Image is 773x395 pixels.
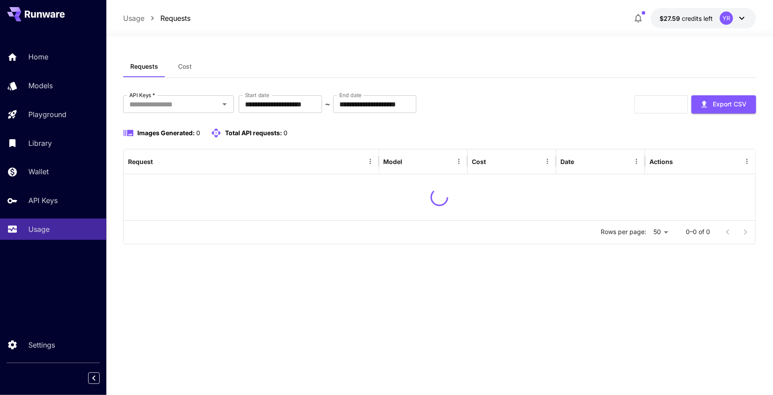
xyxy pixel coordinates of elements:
[28,109,66,120] p: Playground
[178,63,192,70] span: Cost
[28,195,58,206] p: API Keys
[650,226,672,239] div: 50
[325,99,330,110] p: ~
[630,155,643,168] button: Menu
[154,155,166,168] button: Sort
[28,340,55,350] p: Settings
[384,158,403,165] div: Model
[404,155,416,168] button: Sort
[541,155,554,168] button: Menu
[575,155,588,168] button: Sort
[196,129,200,137] span: 0
[601,227,646,236] p: Rows per page:
[28,80,53,91] p: Models
[686,227,710,236] p: 0–0 of 0
[129,91,155,99] label: API Keys
[28,51,48,62] p: Home
[130,63,158,70] span: Requests
[660,14,713,23] div: $27.58683
[123,13,144,23] a: Usage
[682,15,713,22] span: credits left
[95,370,106,386] div: Collapse sidebar
[660,15,682,22] span: $27.59
[123,13,190,23] nav: breadcrumb
[28,166,49,177] p: Wallet
[225,129,282,137] span: Total API requests:
[160,13,190,23] a: Requests
[741,155,753,168] button: Menu
[28,138,52,149] p: Library
[649,158,673,165] div: Actions
[691,95,756,113] button: Export CSV
[88,372,100,384] button: Collapse sidebar
[128,158,153,165] div: Request
[453,155,465,168] button: Menu
[364,155,377,168] button: Menu
[284,129,287,137] span: 0
[218,98,231,110] button: Open
[487,155,500,168] button: Sort
[720,12,733,25] div: YR
[245,91,269,99] label: Start date
[28,224,50,235] p: Usage
[472,158,486,165] div: Cost
[561,158,575,165] div: Date
[137,129,195,137] span: Images Generated:
[339,91,361,99] label: End date
[651,8,756,28] button: $27.58683YR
